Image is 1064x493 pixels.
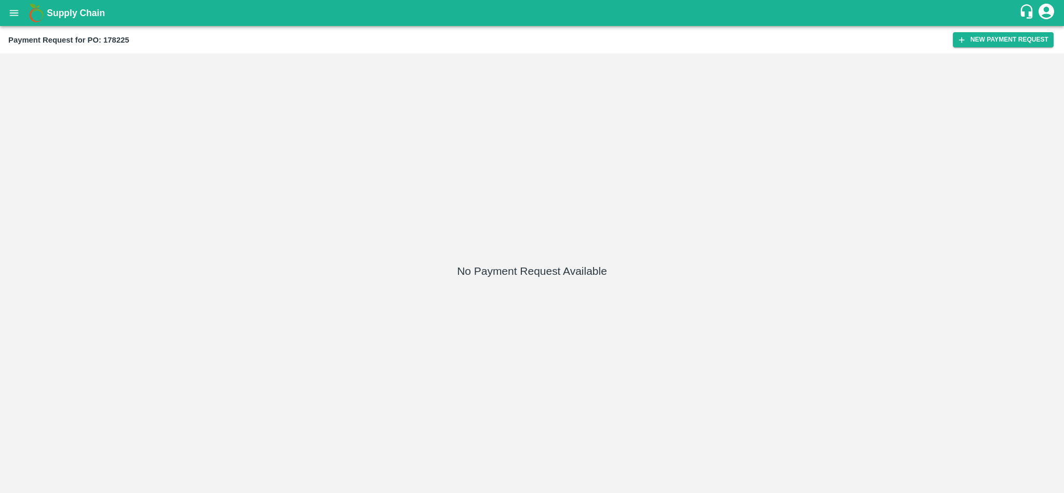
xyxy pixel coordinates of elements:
a: Supply Chain [47,6,1019,20]
b: Payment Request for PO: 178225 [8,36,129,44]
img: logo [26,3,47,23]
button: open drawer [2,1,26,25]
div: account of current user [1037,2,1056,24]
h5: No Payment Request Available [457,264,607,278]
div: customer-support [1019,4,1037,22]
b: Supply Chain [47,8,105,18]
button: New Payment Request [953,32,1054,47]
